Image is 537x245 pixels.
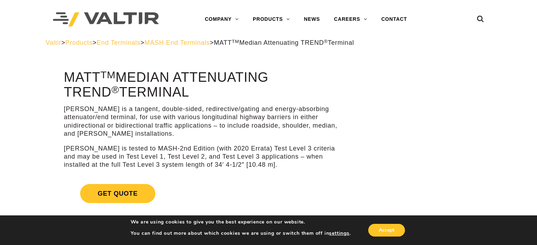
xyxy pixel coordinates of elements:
[297,12,327,26] a: NEWS
[46,39,491,47] div: > > > >
[112,84,119,95] sup: ®
[327,12,374,26] a: CAREERS
[131,219,351,225] p: We are using cookies to give you the best experience on our website.
[97,39,141,46] a: End Terminals
[65,39,93,46] a: Products
[368,224,405,237] button: Accept
[324,39,328,44] sup: ®
[53,12,159,27] img: Valtir
[144,39,210,46] a: MASH End Terminals
[198,12,246,26] a: COMPANY
[214,39,354,46] span: MATT Median Attenuating TREND Terminal
[46,39,61,46] a: Valtir
[101,69,116,80] sup: TM
[232,39,239,44] sup: TM
[64,176,339,212] a: Get Quote
[246,12,297,26] a: PRODUCTS
[64,70,339,100] h1: MATT Median Attenuating TREND Terminal
[329,230,349,237] button: settings
[131,230,351,237] p: You can find out more about which cookies we are using or switch them off in .
[80,184,155,203] span: Get Quote
[64,145,339,169] p: [PERSON_NAME] is tested to MASH-2nd Edition (with 2020 Errata) Test Level 3 criteria and may be u...
[374,12,414,26] a: CONTACT
[64,105,339,138] p: [PERSON_NAME] is a tangent, double-sided, redirective/gating and energy-absorbing attenuator/end ...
